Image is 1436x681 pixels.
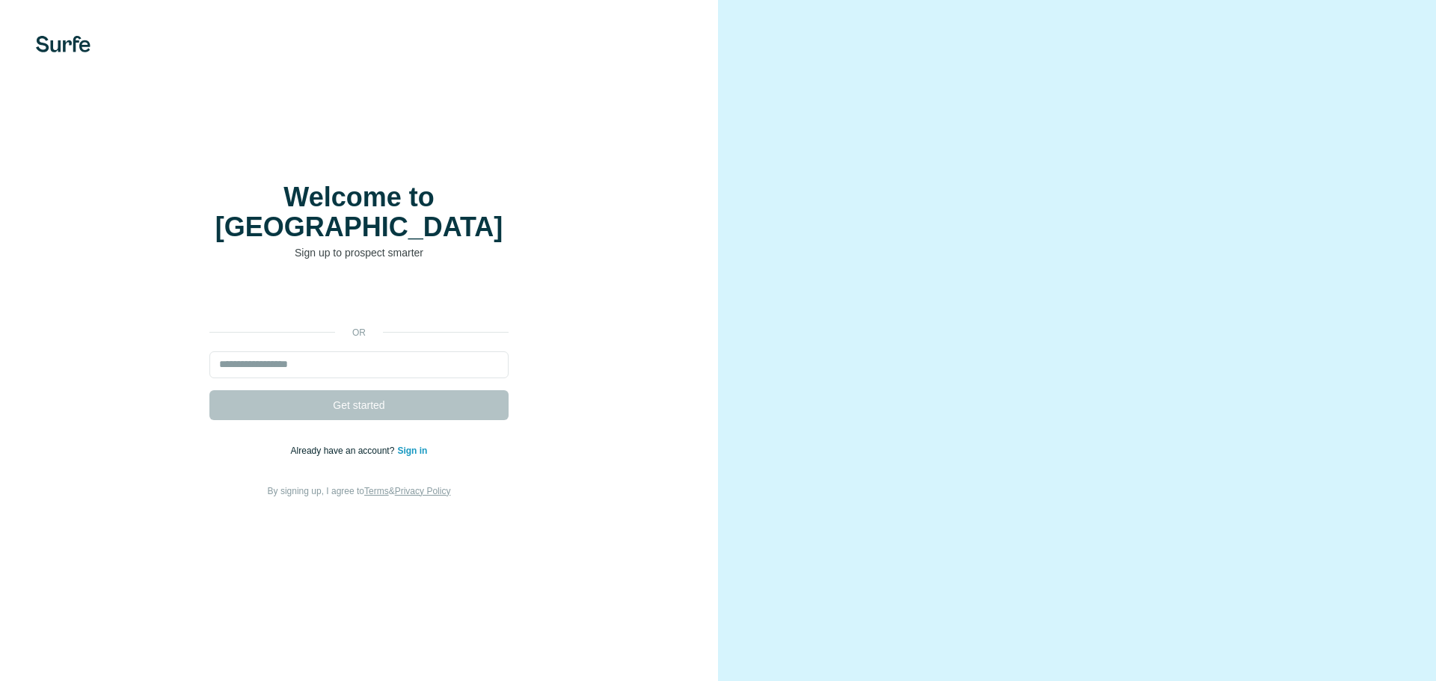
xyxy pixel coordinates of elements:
[209,245,509,260] p: Sign up to prospect smarter
[395,486,451,496] a: Privacy Policy
[209,182,509,242] h1: Welcome to [GEOGRAPHIC_DATA]
[335,326,383,339] p: or
[202,283,516,315] iframe: Schaltfläche „Über Google anmelden“
[291,446,398,456] span: Already have an account?
[397,446,427,456] a: Sign in
[364,486,389,496] a: Terms
[36,36,90,52] img: Surfe's logo
[268,486,451,496] span: By signing up, I agree to &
